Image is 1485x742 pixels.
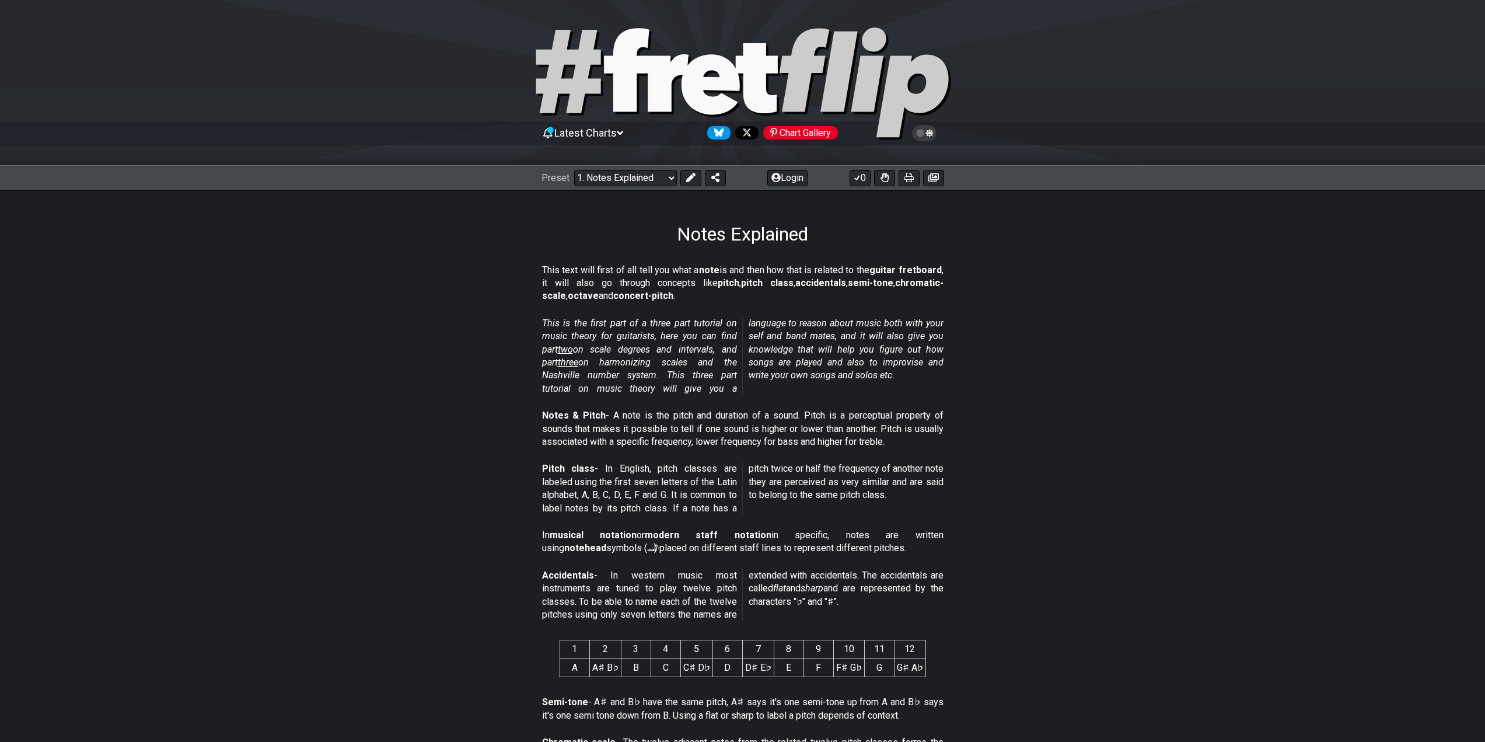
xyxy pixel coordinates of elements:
[773,583,786,594] em: flat
[542,529,944,555] p: In or in specific, notes are written using symbols (𝅝 𝅗𝅥 𝅘𝅥 𝅘𝅥𝅮) placed on different staff lines to r...
[894,659,925,677] td: G♯ A♭
[759,126,838,140] a: #fretflip at Pinterest
[869,264,942,276] strong: guitar fretboard
[763,126,838,140] div: Chart Gallery
[803,659,833,677] td: F
[550,529,637,541] strong: musical notation
[541,172,569,183] span: Preset
[899,170,920,186] button: Print
[718,277,739,288] strong: pitch
[699,264,719,276] strong: note
[848,277,893,288] strong: semi-tone
[621,640,651,659] th: 3
[621,659,651,677] td: B
[680,659,712,677] td: C♯ D♭
[542,696,588,708] strong: Semi-tone
[742,640,774,659] th: 7
[645,529,771,541] strong: modern staff notation
[568,290,599,301] strong: octave
[560,640,589,659] th: 1
[680,640,712,659] th: 5
[742,659,774,677] td: D♯ E♭
[795,277,846,288] strong: accidentals
[542,696,944,722] p: - A♯ and B♭ have the same pitch, A♯ says it's one semi-tone up from A and B♭ says it's one semi t...
[741,277,794,288] strong: pitch class
[894,640,925,659] th: 12
[542,570,594,581] strong: Accidentals
[560,659,589,677] td: A
[574,170,677,186] select: Preset
[542,463,595,474] strong: Pitch class
[923,170,944,186] button: Create image
[589,640,621,659] th: 2
[864,640,894,659] th: 11
[542,264,944,303] p: This text will first of all tell you what a is and then how that is related to the , it will also...
[801,583,823,594] em: sharp
[542,569,944,622] p: - In western music most instruments are tuned to play twelve pitch classes. To be able to name ea...
[554,127,617,139] span: Latest Charts
[850,170,871,186] button: 0
[918,128,931,138] span: Toggle light / dark theme
[564,542,606,553] strong: notehead
[774,659,803,677] td: E
[558,357,578,368] span: three
[864,659,894,677] td: G
[703,126,731,140] a: Follow #fretflip at Bluesky
[589,659,621,677] td: A♯ B♭
[542,462,944,515] p: - In English, pitch classes are labeled using the first seven letters of the Latin alphabet, A, B...
[542,409,944,448] p: - A note is the pitch and duration of a sound. Pitch is a perceptual property of sounds that make...
[731,126,759,140] a: Follow #fretflip at X
[712,659,742,677] td: D
[705,170,726,186] button: Share Preset
[833,640,864,659] th: 10
[712,640,742,659] th: 6
[803,640,833,659] th: 9
[677,223,808,245] h1: Notes Explained
[833,659,864,677] td: F♯ G♭
[613,290,673,301] strong: concert-pitch
[651,659,680,677] td: C
[774,640,803,659] th: 8
[542,410,606,421] strong: Notes & Pitch
[558,344,573,355] span: two
[767,170,808,186] button: Login
[874,170,895,186] button: Toggle Dexterity for all fretkits
[651,640,680,659] th: 4
[542,318,944,394] em: This is the first part of a three part tutorial on music theory for guitarists, here you can find...
[680,170,701,186] button: Edit Preset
